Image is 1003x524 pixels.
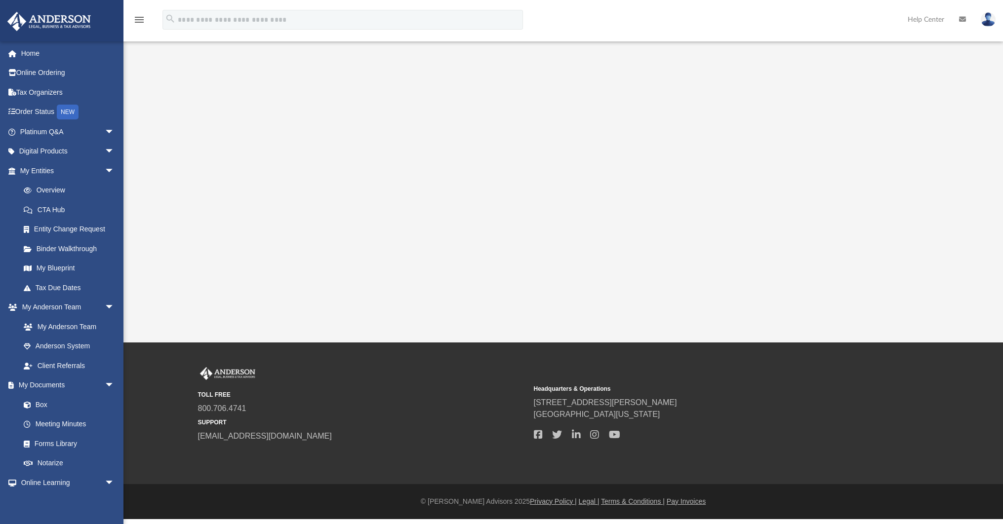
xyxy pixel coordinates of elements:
[534,398,677,407] a: [STREET_ADDRESS][PERSON_NAME]
[14,259,124,278] a: My Blueprint
[14,278,129,298] a: Tax Due Dates
[198,432,332,440] a: [EMAIL_ADDRESS][DOMAIN_NAME]
[133,19,145,26] a: menu
[105,375,124,396] span: arrow_drop_down
[981,12,996,27] img: User Pic
[198,404,246,412] a: 800.706.4741
[165,13,176,24] i: search
[123,496,1003,507] div: © [PERSON_NAME] Advisors 2025
[14,434,120,453] a: Forms Library
[14,337,124,356] a: Anderson System
[4,12,94,31] img: Anderson Advisors Platinum Portal
[14,239,129,259] a: Binder Walkthrough
[105,298,124,318] span: arrow_drop_down
[14,356,124,375] a: Client Referrals
[7,122,129,142] a: Platinum Q&Aarrow_drop_down
[14,220,129,239] a: Entity Change Request
[105,161,124,181] span: arrow_drop_down
[7,142,129,161] a: Digital Productsarrow_drop_down
[133,14,145,26] i: menu
[105,473,124,493] span: arrow_drop_down
[57,105,79,119] div: NEW
[579,497,600,505] a: Legal |
[601,497,665,505] a: Terms & Conditions |
[534,410,660,418] a: [GEOGRAPHIC_DATA][US_STATE]
[7,63,129,83] a: Online Ordering
[7,375,124,395] a: My Documentsarrow_drop_down
[14,453,124,473] a: Notarize
[7,161,129,181] a: My Entitiesarrow_drop_down
[7,43,129,63] a: Home
[534,384,863,393] small: Headquarters & Operations
[14,395,120,414] a: Box
[105,142,124,162] span: arrow_drop_down
[198,390,527,399] small: TOLL FREE
[7,102,129,122] a: Order StatusNEW
[530,497,577,505] a: Privacy Policy |
[198,367,257,380] img: Anderson Advisors Platinum Portal
[7,298,124,317] a: My Anderson Teamarrow_drop_down
[667,497,706,505] a: Pay Invoices
[14,317,120,337] a: My Anderson Team
[198,418,527,427] small: SUPPORT
[14,414,124,434] a: Meeting Minutes
[14,181,129,200] a: Overview
[14,200,129,220] a: CTA Hub
[105,122,124,142] span: arrow_drop_down
[7,473,124,492] a: Online Learningarrow_drop_down
[7,82,129,102] a: Tax Organizers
